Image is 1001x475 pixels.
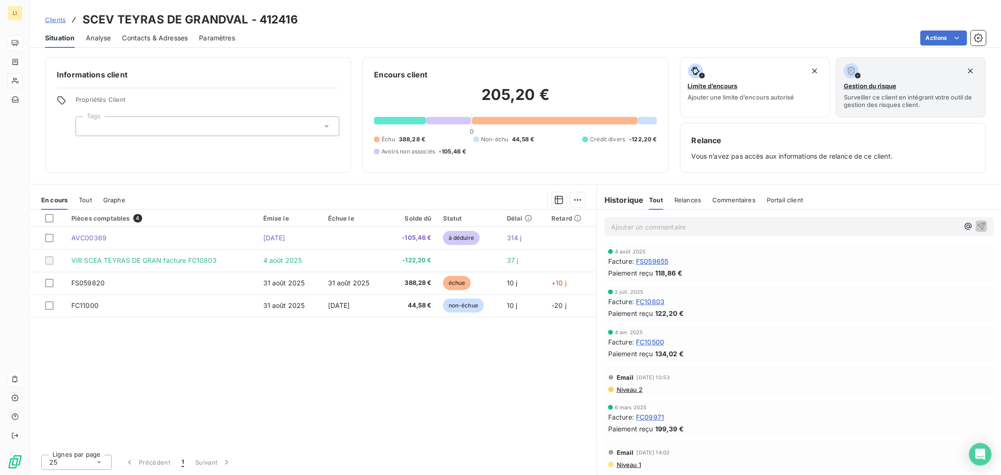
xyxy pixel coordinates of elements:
span: -122,20 € [629,135,657,144]
span: 1 [182,458,184,467]
span: 122,20 € [655,308,684,318]
span: Surveiller ce client en intégrant votre outil de gestion des risques client. [844,93,978,108]
span: Paiement reçu [608,268,653,278]
span: -105,46 € [393,233,432,243]
span: 25 [49,458,57,467]
span: Tout [79,196,92,204]
span: 199,39 € [655,424,684,434]
div: Open Intercom Messenger [969,443,992,466]
span: 134,02 € [655,349,684,359]
span: Niveau 2 [616,386,642,393]
span: Paiement reçu [608,424,653,434]
span: [DATE] [328,301,350,309]
button: Limite d’encoursAjouter une limite d’encours autorisé [680,57,830,117]
span: 6 mars 2025 [615,405,647,410]
span: 314 j [507,234,522,242]
span: AVC00369 [71,234,107,242]
span: 31 août 2025 [263,279,305,287]
span: Échu [382,135,395,144]
span: FC09971 [636,412,664,422]
span: [DATE] 10:53 [637,375,670,380]
span: Niveau 1 [616,461,641,468]
span: Facture : [608,297,634,306]
span: 10 j [507,279,518,287]
span: 4 [133,214,142,222]
span: +10 j [551,279,566,287]
span: échue [443,276,471,290]
span: 388,28 € [393,278,432,288]
div: Délai [507,215,540,222]
span: En cours [41,196,68,204]
div: Émise le [263,215,317,222]
h6: Encours client [374,69,428,80]
span: 4 août 2025 [263,256,302,264]
input: Ajouter une valeur [84,122,91,130]
h3: SCEV TEYRAS DE GRANDVAL - 412416 [83,11,298,28]
span: -105,46 € [439,147,466,156]
span: Propriétés Client [76,96,339,109]
span: Email [617,449,634,456]
span: Situation [45,33,75,43]
span: FC10803 [636,297,665,306]
img: Logo LeanPay [8,454,23,469]
span: 31 août 2025 [263,301,305,309]
span: [DATE] 14:02 [637,450,670,455]
button: Suivant [190,452,237,472]
span: Analyse [86,33,111,43]
span: 388,28 € [399,135,425,144]
span: FC10500 [636,337,664,347]
div: Retard [551,215,591,222]
button: Précédent [119,452,176,472]
span: Contacts & Adresses [122,33,188,43]
span: non-échue [443,299,484,313]
span: Non-échu [481,135,508,144]
span: Ajouter une limite d’encours autorisé [688,93,795,101]
span: Facture : [608,412,634,422]
span: Clients [45,16,66,23]
span: à déduire [443,231,480,245]
div: Échue le [328,215,382,222]
span: 44,58 € [393,301,432,310]
span: Graphe [103,196,125,204]
span: 118,86 € [655,268,682,278]
span: FS059820 [71,279,105,287]
span: FC11000 [71,301,99,309]
span: -122,20 € [393,256,432,265]
span: Gestion du risque [844,82,896,90]
span: [DATE] [263,234,285,242]
span: 2 juil. 2025 [615,289,644,295]
span: Avoirs non associés [382,147,435,156]
span: 4 août 2025 [615,249,646,254]
span: VIR SCEA TEYRAS DE GRAN facture FC10803 [71,256,217,264]
span: Portail client [767,196,803,204]
span: -20 j [551,301,566,309]
span: 4 avr. 2025 [615,329,643,335]
div: LI [8,6,23,21]
span: Crédit divers [590,135,625,144]
div: Statut [443,215,496,222]
span: 37 j [507,256,519,264]
button: 1 [176,452,190,472]
h2: 205,20 € [374,85,657,114]
span: Paramètres [199,33,235,43]
div: Vous n’avez pas accès aux informations de relance de ce client. [692,135,974,161]
div: Solde dû [393,215,432,222]
button: Actions [920,31,967,46]
span: Paiement reçu [608,308,653,318]
span: 0 [470,128,474,135]
span: Facture : [608,337,634,347]
span: 44,58 € [512,135,534,144]
span: Facture : [608,256,634,266]
span: Tout [649,196,663,204]
div: Pièces comptables [71,214,252,222]
button: Gestion du risqueSurveiller ce client en intégrant votre outil de gestion des risques client. [836,57,986,117]
span: Relances [674,196,701,204]
span: Paiement reçu [608,349,653,359]
h6: Relance [692,135,974,146]
h6: Informations client [57,69,339,80]
span: Commentaires [712,196,756,204]
span: 10 j [507,301,518,309]
span: 31 août 2025 [328,279,370,287]
a: Clients [45,15,66,24]
span: Limite d’encours [688,82,738,90]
